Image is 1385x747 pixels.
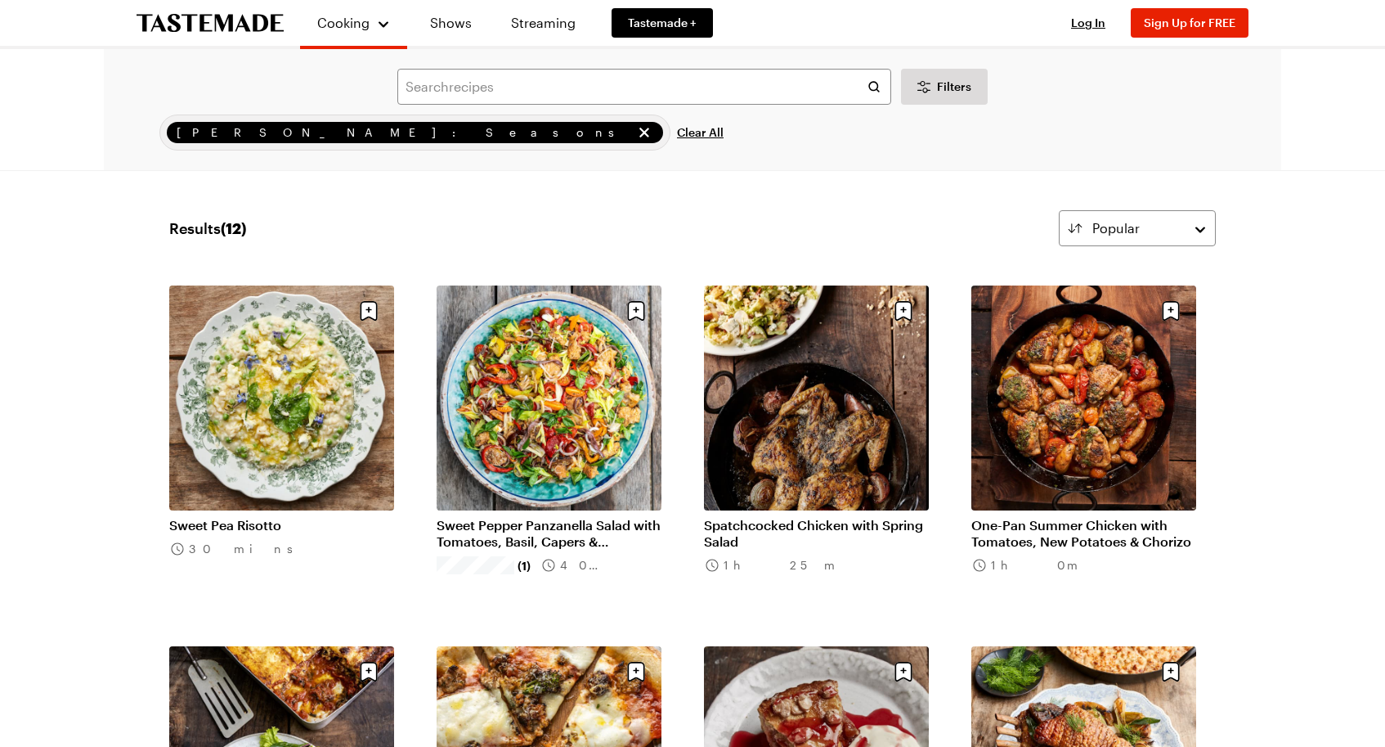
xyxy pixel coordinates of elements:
button: Save recipe [621,295,652,326]
a: Tastemade + [612,8,713,38]
a: To Tastemade Home Page [137,14,284,33]
span: Sign Up for FREE [1144,16,1235,29]
button: Save recipe [888,656,919,687]
span: Cooking [317,15,370,30]
button: Save recipe [353,656,384,687]
span: Results [169,217,246,240]
span: Log In [1071,16,1105,29]
a: Sweet Pepper Panzanella Salad with Tomatoes, Basil, Capers & Anchovies [437,517,661,550]
span: Filters [937,79,971,95]
button: Log In [1056,15,1121,31]
button: Save recipe [888,295,919,326]
button: Save recipe [1155,295,1186,326]
span: ( 12 ) [221,219,246,237]
button: Save recipe [621,656,652,687]
button: Save recipe [353,295,384,326]
a: Spatchcocked Chicken with Spring Salad [704,517,929,550]
button: Popular [1059,210,1216,246]
span: Clear All [677,124,724,141]
button: Clear All [677,115,724,151]
a: Sweet Pea Risotto [169,517,394,533]
span: Popular [1092,218,1140,238]
span: Tastemade + [628,15,697,31]
button: remove Jamie Oliver: Seasons [635,124,653,142]
a: One-Pan Summer Chicken with Tomatoes, New Potatoes & Chorizo [971,517,1196,550]
span: [PERSON_NAME]: Seasons [177,124,632,142]
button: Save recipe [1155,656,1186,687]
button: Sign Up for FREE [1131,8,1248,38]
button: Desktop filters [901,69,988,105]
button: Cooking [316,7,391,39]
